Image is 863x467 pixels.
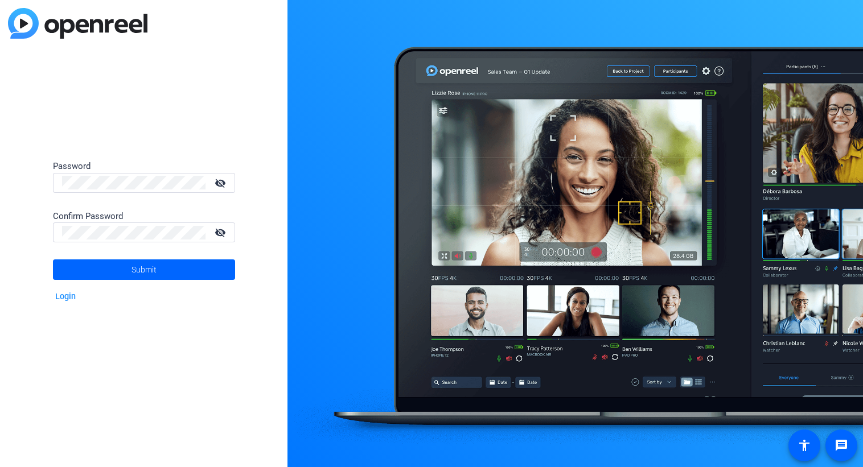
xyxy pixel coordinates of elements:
[55,292,76,301] a: Login
[798,439,811,452] mat-icon: accessibility
[208,175,235,191] mat-icon: visibility_off
[131,255,157,284] span: Submit
[53,259,235,280] button: Submit
[53,211,123,221] span: Confirm Password
[208,224,235,241] mat-icon: visibility_off
[53,161,91,171] span: Password
[8,8,147,39] img: blue-gradient.svg
[835,439,848,452] mat-icon: message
